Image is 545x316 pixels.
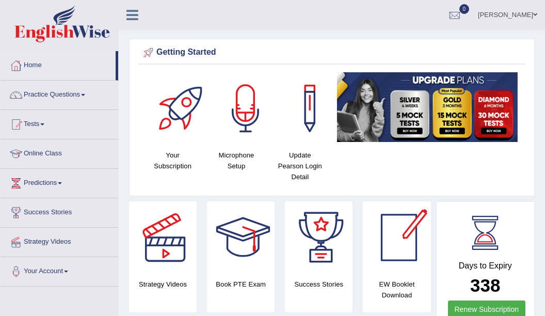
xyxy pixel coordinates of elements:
a: Predictions [1,169,118,195]
h4: Update Pearson Login Detail [274,150,327,182]
a: Tests [1,110,118,136]
h4: EW Booklet Download [363,279,430,301]
a: Your Account [1,257,118,283]
h4: Days to Expiry [448,261,523,271]
span: 0 [459,4,470,14]
h4: Strategy Videos [129,279,197,290]
a: Strategy Videos [1,228,118,254]
h4: Book PTE Exam [207,279,275,290]
div: Getting Started [141,45,523,60]
h4: Microphone Setup [210,150,263,171]
h4: Your Subscription [146,150,199,171]
a: Practice Questions [1,81,118,106]
a: Success Stories [1,198,118,224]
a: Home [1,51,116,77]
img: small5.jpg [337,72,518,142]
b: 338 [470,275,500,295]
h4: Success Stories [285,279,352,290]
a: Online Class [1,139,118,165]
